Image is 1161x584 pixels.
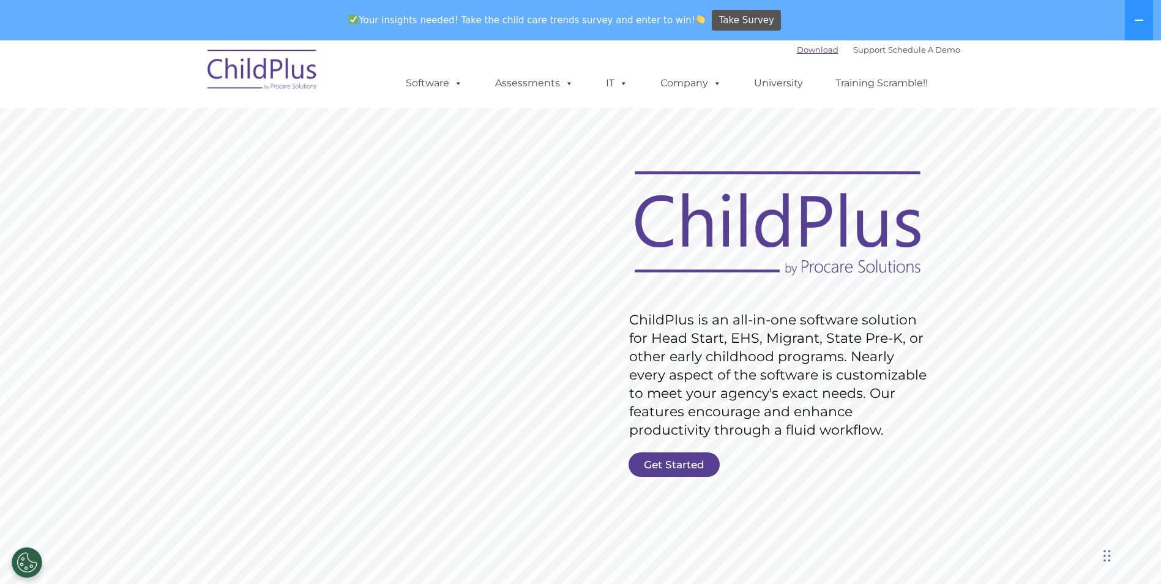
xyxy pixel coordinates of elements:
a: Training Scramble!! [823,71,940,95]
button: Cookies Settings [12,547,42,578]
img: 👏 [696,15,705,24]
a: Company [648,71,734,95]
a: University [742,71,815,95]
a: Download [797,45,838,54]
a: Take Survey [712,10,781,31]
rs-layer: ChildPlus is an all-in-one software solution for Head Start, EHS, Migrant, State Pre-K, or other ... [629,311,933,440]
a: Software [394,71,475,95]
span: Your insights needed! Take the child care trends survey and enter to win! [344,8,711,32]
a: Support [853,45,886,54]
a: Get Started [629,452,720,477]
a: Schedule A Demo [888,45,960,54]
div: Drag [1103,537,1111,574]
span: Take Survey [719,10,774,31]
a: IT [594,71,640,95]
font: | [797,45,960,54]
img: ✅ [349,15,358,24]
img: ChildPlus by Procare Solutions [201,41,324,102]
iframe: Chat Widget [1100,525,1161,584]
a: Assessments [483,71,586,95]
